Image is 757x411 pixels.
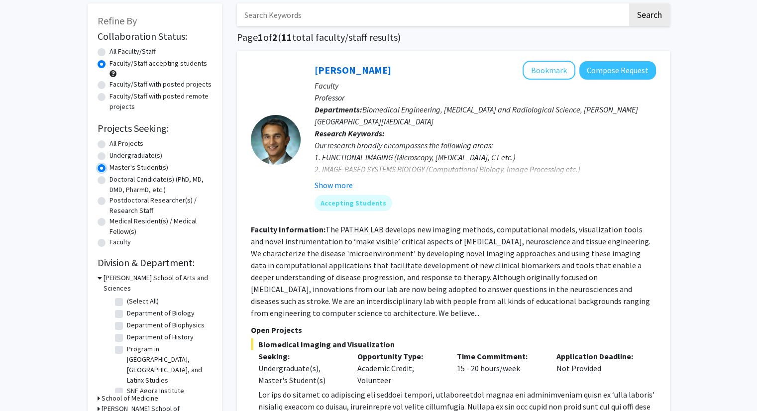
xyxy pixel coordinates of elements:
[549,350,649,386] div: Not Provided
[98,14,137,27] span: Refine By
[98,30,212,42] h2: Collaboration Status:
[258,350,343,362] p: Seeking:
[109,216,212,237] label: Medical Resident(s) / Medical Fellow(s)
[315,104,638,126] span: Biomedical Engineering, [MEDICAL_DATA] and Radiological Science, [PERSON_NAME][GEOGRAPHIC_DATA][M...
[109,91,212,112] label: Faculty/Staff with posted remote projects
[109,237,131,247] label: Faculty
[109,79,212,90] label: Faculty/Staff with posted projects
[315,80,656,92] p: Faculty
[251,224,650,318] fg-read-more: The PATHAK LAB develops new imaging methods, computational models, visualization tools and novel ...
[315,179,353,191] button: Show more
[457,350,541,362] p: Time Commitment:
[272,31,278,43] span: 2
[315,195,392,211] mat-chip: Accepting Students
[315,64,391,76] a: [PERSON_NAME]
[109,174,212,195] label: Doctoral Candidate(s) (PhD, MD, DMD, PharmD, etc.)
[109,162,168,173] label: Master's Student(s)
[258,362,343,386] div: Undergraduate(s), Master's Student(s)
[629,3,670,26] button: Search
[109,46,156,57] label: All Faculty/Staff
[98,257,212,269] h2: Division & Department:
[350,350,449,386] div: Academic Credit, Volunteer
[127,308,195,318] label: Department of Biology
[315,128,385,138] b: Research Keywords:
[258,31,263,43] span: 1
[98,122,212,134] h2: Projects Seeking:
[251,324,656,336] p: Open Projects
[251,338,656,350] span: Biomedical Imaging and Visualization
[109,150,162,161] label: Undergraduate(s)
[315,92,656,103] p: Professor
[109,195,212,216] label: Postdoctoral Researcher(s) / Research Staff
[7,366,42,404] iframe: Chat
[109,58,207,69] label: Faculty/Staff accepting students
[127,344,210,386] label: Program in [GEOGRAPHIC_DATA], [GEOGRAPHIC_DATA], and Latinx Studies
[315,139,656,199] div: Our research broadly encompasses the following areas: 1. FUNCTIONAL IMAGING (Microscopy, [MEDICAL...
[237,31,670,43] h1: Page of ( total faculty/staff results)
[357,350,442,362] p: Opportunity Type:
[237,3,628,26] input: Search Keywords
[102,393,158,404] h3: School of Medicine
[127,320,205,330] label: Department of Biophysics
[127,386,184,396] label: SNF Agora Institute
[523,61,575,80] button: Add Arvind Pathak to Bookmarks
[281,31,292,43] span: 11
[579,61,656,80] button: Compose Request to Arvind Pathak
[127,332,194,342] label: Department of History
[109,138,143,149] label: All Projects
[556,350,641,362] p: Application Deadline:
[315,104,362,114] b: Departments:
[251,224,325,234] b: Faculty Information:
[449,350,549,386] div: 15 - 20 hours/week
[104,273,212,294] h3: [PERSON_NAME] School of Arts and Sciences
[127,296,159,307] label: (Select All)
